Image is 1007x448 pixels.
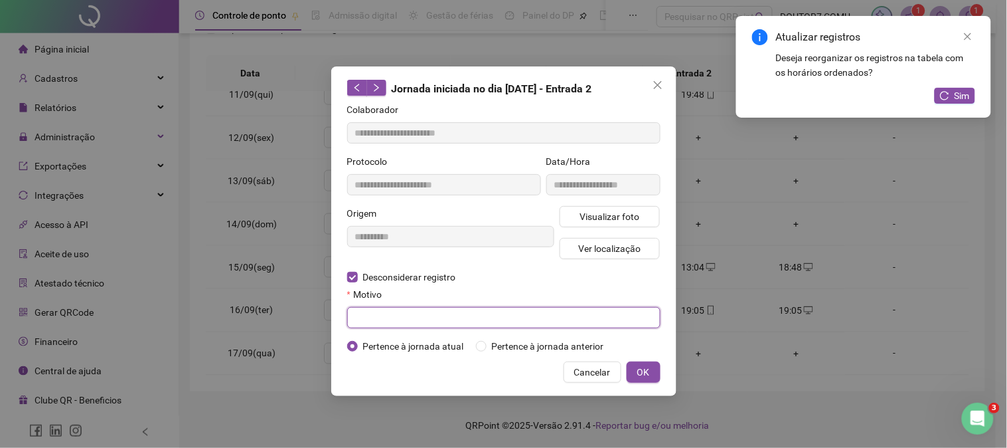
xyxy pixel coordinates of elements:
button: Sim [935,88,975,104]
span: close [963,32,972,41]
button: right [366,80,386,96]
a: Close [961,29,975,44]
button: left [347,80,367,96]
label: Protocolo [347,154,396,169]
button: OK [627,362,660,383]
span: Sim [955,88,970,103]
div: Atualizar registros [776,29,975,45]
div: Deseja reorganizar os registros na tabela com os horários ordenados? [776,51,975,80]
span: Ver localização [578,241,641,256]
span: left [352,83,362,92]
span: reload [940,91,949,100]
span: info-circle [752,29,768,45]
span: Pertence à jornada anterior [487,339,609,354]
button: Cancelar [564,362,621,383]
span: close [653,80,663,90]
span: Desconsiderar registro [358,270,461,284]
span: Cancelar [574,365,611,380]
label: Data/Hora [546,154,599,169]
div: Jornada iniciada no dia [DATE] - Entrada 2 [347,80,660,97]
iframe: Intercom live chat [962,403,994,435]
span: 3 [989,403,1000,413]
label: Origem [347,206,386,221]
button: Close [647,74,668,96]
label: Colaborador [347,102,408,117]
label: Motivo [347,287,390,302]
span: Pertence à jornada atual [358,339,469,354]
button: Ver localização [560,238,660,259]
span: right [372,83,381,92]
span: Visualizar foto [580,209,639,224]
span: OK [637,365,650,380]
button: Visualizar foto [560,206,660,227]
